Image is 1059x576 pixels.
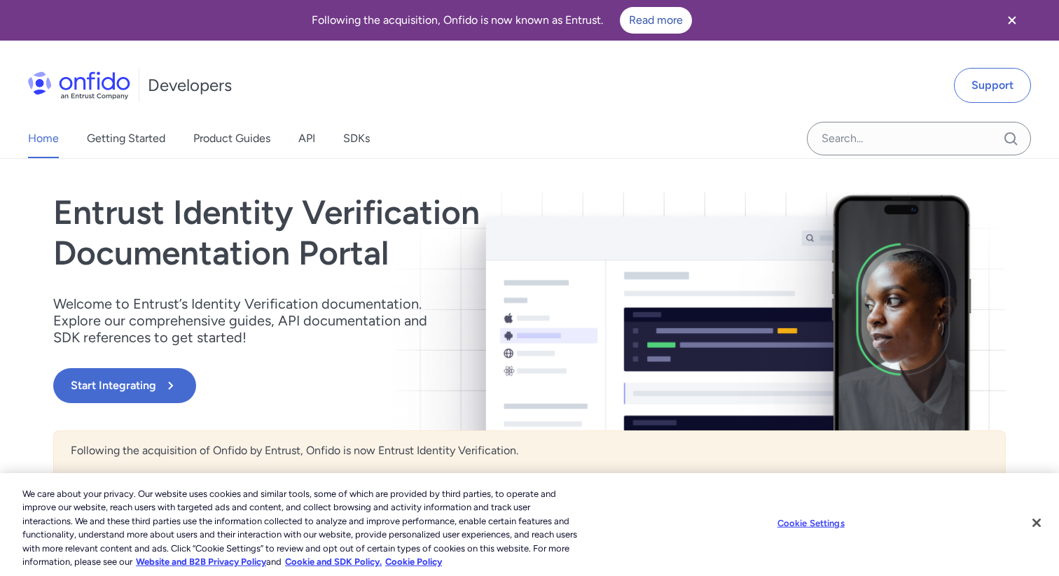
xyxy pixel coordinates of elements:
[193,119,270,158] a: Product Guides
[17,7,986,34] div: Following the acquisition, Onfido is now known as Entrust.
[807,122,1031,155] input: Onfido search input field
[28,71,130,99] img: Onfido Logo
[53,430,1006,555] div: Following the acquisition of Onfido by Entrust, Onfido is now Entrust Identity Verification. As a...
[22,487,583,569] div: We care about your privacy. Our website uses cookies and similar tools, some of which are provide...
[385,556,442,567] a: Cookie Policy
[87,119,165,158] a: Getting Started
[1004,12,1020,29] svg: Close banner
[136,556,266,567] a: More information about our cookie policy., opens in a new tab
[620,7,692,34] a: Read more
[53,295,445,346] p: Welcome to Entrust’s Identity Verification documentation. Explore our comprehensive guides, API d...
[53,368,196,403] button: Start Integrating
[298,119,315,158] a: API
[954,68,1031,103] a: Support
[1021,507,1052,538] button: Close
[148,74,232,97] h1: Developers
[343,119,370,158] a: SDKs
[28,119,59,158] a: Home
[986,3,1038,38] button: Close banner
[53,368,720,403] a: Start Integrating
[285,556,382,567] a: Cookie and SDK Policy.
[767,510,854,538] button: Cookie Settings
[53,192,720,273] h1: Entrust Identity Verification Documentation Portal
